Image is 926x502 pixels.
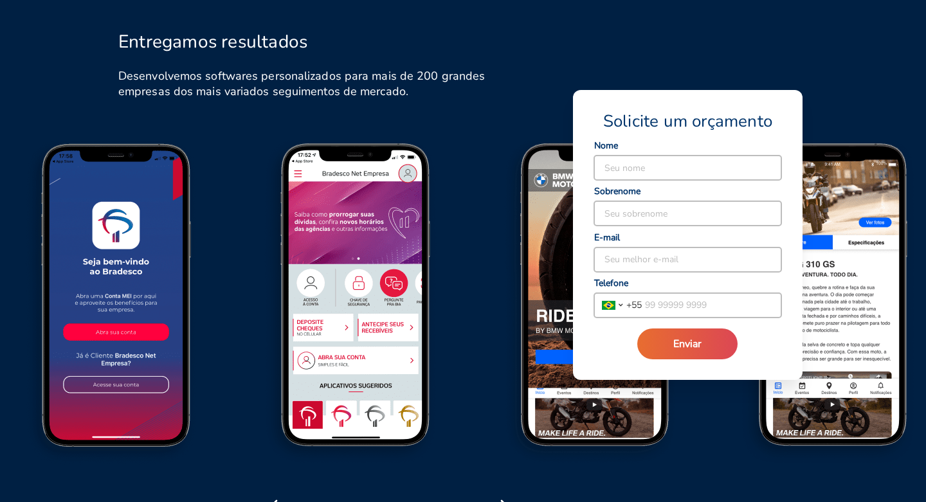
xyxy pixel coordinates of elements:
span: + 55 [626,298,642,312]
input: Seu melhor e-mail [594,247,781,272]
h2: Entregamos resultados [118,31,307,53]
img: BMW Screen 1 [478,140,718,472]
h6: Desenvolvemos softwares personalizados para mais de 200 grandes empresas dos mais variados seguim... [118,68,497,99]
img: Bradesco Screen 2 [239,140,478,472]
input: Seu nome [594,156,781,180]
span: Enviar [673,337,702,351]
span: Solicite um orçamento [603,111,772,132]
input: 99 99999 9999 [642,293,781,318]
button: Enviar [637,328,738,359]
input: Seu sobrenome [594,201,781,226]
